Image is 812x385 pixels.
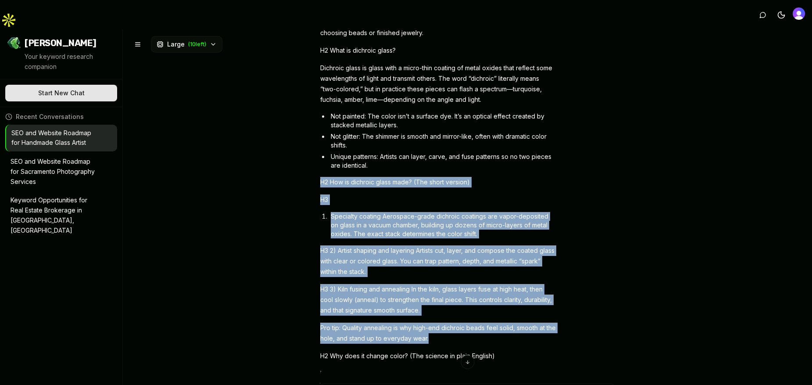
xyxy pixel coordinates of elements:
[320,245,556,277] p: H3 2) Artist shaping and layering Artists cut, layer, and compose the coated glass with clear or ...
[167,40,185,49] span: Large
[329,112,556,130] li: Not painted: The color isn’t a surface dye. It’s an optical effect created by stacked metallic la...
[151,36,222,53] button: Large(10left)
[11,195,100,235] p: Keyword Opportunities for Real Estate Brokerage in [GEOGRAPHIC_DATA], [GEOGRAPHIC_DATA]
[320,284,556,316] p: H3 3) Kiln fusing and annealing In the kiln, glass layers fuse at high heat, then cool slowly (an...
[25,52,115,72] p: Your keyword research companion
[329,212,556,238] li: Specialty coating Aerospace-grade dichroic coatings are vapor-deposited on glass in a vacuum cham...
[16,112,84,121] span: Recent Conversations
[5,192,117,239] button: Keyword Opportunities for Real Estate Brokerage in [GEOGRAPHIC_DATA], [GEOGRAPHIC_DATA]
[5,85,117,101] button: Start New Chat
[320,194,556,205] p: H3
[5,153,117,190] button: SEO and Website Roadmap for Sacramento Photography Services
[320,351,556,361] p: H2 Why does it change color? (The science in plain English)
[25,37,97,49] span: [PERSON_NAME]
[11,157,100,187] p: SEO and Website Roadmap for Sacramento Photography Services
[320,323,556,344] p: Pro tip: Quality annealing is why high-end dichroic beads feel solid, smooth at the hole, and sta...
[7,36,21,50] img: Jello SEO Logo
[320,177,556,187] p: H2 How is dichroic glass made? (The short version)
[38,89,85,97] span: Start New Chat
[329,152,556,170] li: Unique patterns: Artists can layer, carve, and fuse patterns so no two pieces are identical.
[329,132,556,150] li: Not glitter: The shimmer is smooth and mirror-like, often with dramatic color shifts.
[11,128,100,148] p: SEO and Website Roadmap for Handmade Glass Artist
[320,63,556,105] p: Dichroic glass is glass with a micro-thin coating of metal oxides that reflect some wavelengths o...
[320,45,556,56] p: H2 What is dichroic glass?
[188,41,206,48] span: ( 10 left)
[6,125,117,152] button: SEO and Website Roadmap for Handmade Glass Artist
